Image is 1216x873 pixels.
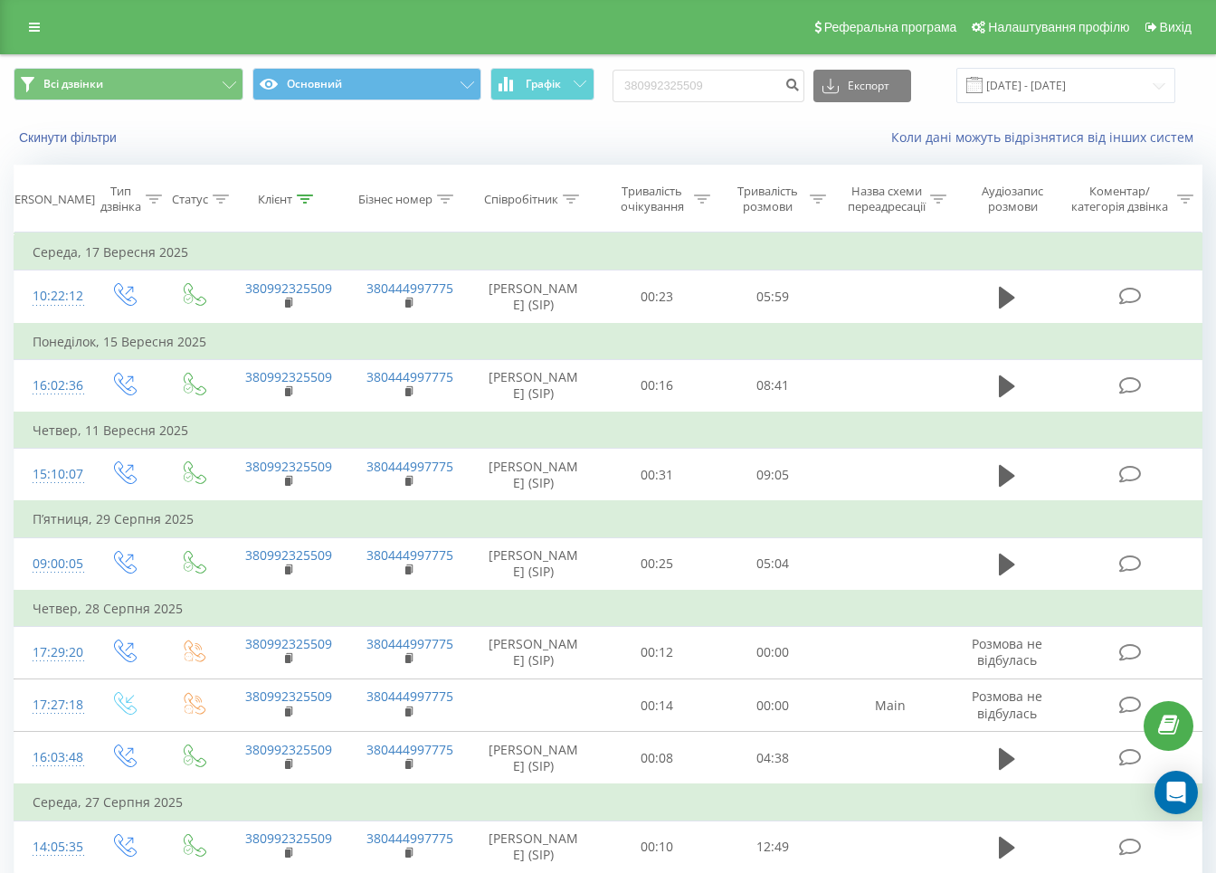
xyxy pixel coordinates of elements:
button: Скинути фільтри [14,129,126,146]
td: 00:23 [598,270,714,324]
span: Реферальна програма [824,20,957,34]
div: Open Intercom Messenger [1154,771,1198,814]
a: 380444997775 [366,688,453,705]
div: 15:10:07 [33,457,71,492]
div: Коментар/категорія дзвінка [1067,184,1173,214]
div: Співробітник [484,192,558,207]
a: 380444997775 [366,830,453,847]
td: 05:04 [715,537,831,591]
span: Розмова не відбулась [972,635,1042,669]
span: Графік [526,78,561,90]
td: П’ятниця, 29 Серпня 2025 [14,501,1202,537]
a: 380444997775 [366,635,453,652]
div: 17:27:18 [33,688,71,723]
td: Середа, 27 Серпня 2025 [14,784,1202,821]
div: 10:22:12 [33,279,71,314]
td: 08:41 [715,359,831,413]
td: 05:59 [715,270,831,324]
a: 380444997775 [366,741,453,758]
td: 00:00 [715,626,831,678]
span: Всі дзвінки [43,77,103,91]
button: Графік [490,68,594,100]
a: 380992325509 [245,458,332,475]
div: 09:00:05 [33,546,71,582]
span: Розмова не відбулась [972,688,1042,721]
a: 380992325509 [245,546,332,564]
a: 380992325509 [245,688,332,705]
a: 380444997775 [366,368,453,385]
td: [PERSON_NAME] (SIP) [469,270,599,324]
a: 380444997775 [366,280,453,297]
a: 380992325509 [245,830,332,847]
button: Всі дзвінки [14,68,243,100]
div: Бізнес номер [358,192,432,207]
a: 380992325509 [245,635,332,652]
a: 380992325509 [245,741,332,758]
span: Налаштування профілю [988,20,1129,34]
td: 00:08 [598,732,714,785]
div: 14:05:35 [33,830,71,865]
a: 380444997775 [366,458,453,475]
button: Основний [252,68,482,100]
a: Коли дані можуть відрізнятися вiд інших систем [891,128,1202,146]
td: 00:14 [598,679,714,732]
button: Експорт [813,70,911,102]
td: Четвер, 28 Серпня 2025 [14,591,1202,627]
td: [PERSON_NAME] (SIP) [469,359,599,413]
div: Аудіозапис розмови [967,184,1058,214]
div: Тривалість очікування [615,184,689,214]
span: Вихід [1160,20,1192,34]
div: 16:03:48 [33,740,71,775]
td: 00:31 [598,449,714,502]
div: 17:29:20 [33,635,71,670]
div: Тривалість розмови [731,184,805,214]
td: Четвер, 11 Вересня 2025 [14,413,1202,449]
td: 04:38 [715,732,831,785]
td: Main [831,679,951,732]
a: 380992325509 [245,280,332,297]
td: [PERSON_NAME] (SIP) [469,537,599,591]
td: 09:05 [715,449,831,502]
div: Клієнт [258,192,292,207]
td: [PERSON_NAME] (SIP) [469,449,599,502]
td: 00:12 [598,626,714,678]
td: Понеділок, 15 Вересня 2025 [14,324,1202,360]
a: 380444997775 [366,546,453,564]
a: 380992325509 [245,368,332,385]
div: Статус [172,192,208,207]
td: 00:00 [715,679,831,732]
div: 16:02:36 [33,368,71,403]
div: Назва схеми переадресації [847,184,926,214]
td: 00:16 [598,359,714,413]
td: [PERSON_NAME] (SIP) [469,626,599,678]
div: Тип дзвінка [100,184,141,214]
td: 00:25 [598,537,714,591]
div: [PERSON_NAME] [4,192,95,207]
input: Пошук за номером [613,70,804,102]
td: [PERSON_NAME] (SIP) [469,732,599,785]
td: Середа, 17 Вересня 2025 [14,234,1202,270]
